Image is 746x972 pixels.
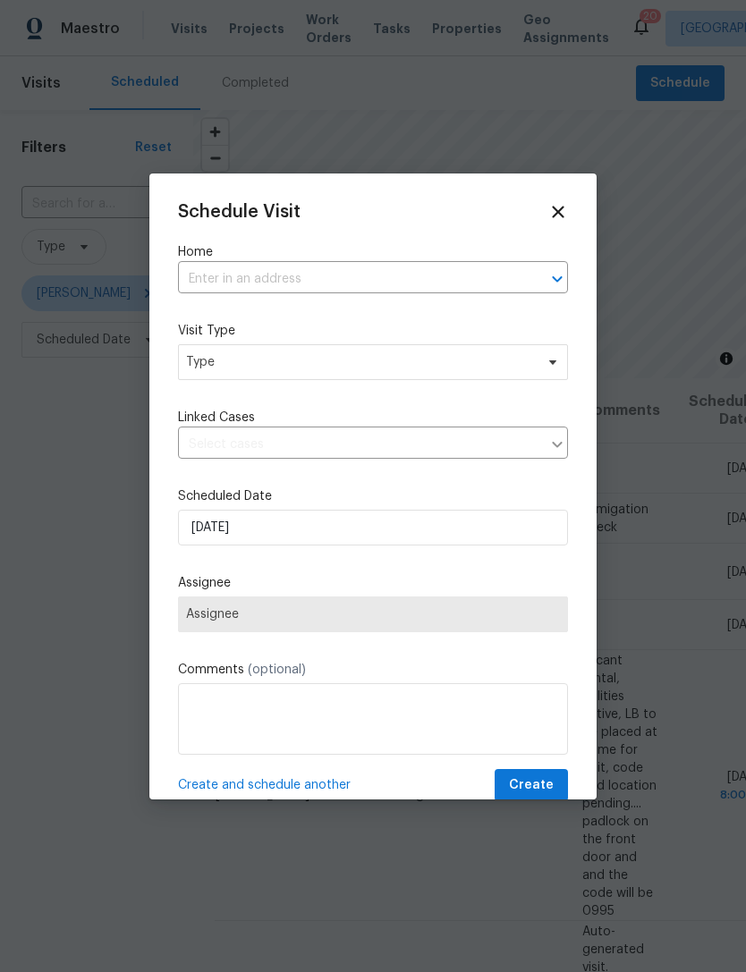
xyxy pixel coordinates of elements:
span: Linked Cases [178,409,255,427]
span: Create and schedule another [178,776,351,794]
span: Assignee [186,607,560,621]
input: M/D/YYYY [178,510,568,545]
label: Visit Type [178,322,568,340]
span: Close [548,202,568,222]
input: Enter in an address [178,266,518,293]
span: Schedule Visit [178,203,301,221]
button: Open [545,266,570,292]
button: Create [495,769,568,802]
label: Assignee [178,574,568,592]
label: Scheduled Date [178,487,568,505]
input: Select cases [178,431,541,459]
label: Home [178,243,568,261]
span: Create [509,774,554,797]
span: (optional) [248,663,306,676]
label: Comments [178,661,568,679]
span: Type [186,353,534,371]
